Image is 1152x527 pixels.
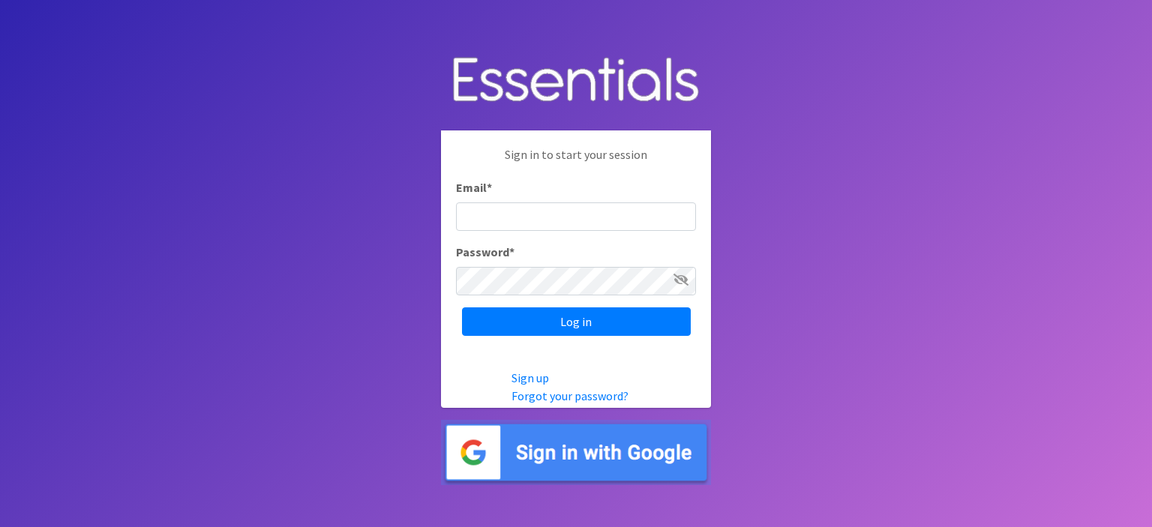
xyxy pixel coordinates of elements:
[441,420,711,485] img: Sign in with Google
[456,178,492,196] label: Email
[509,244,514,259] abbr: required
[511,388,628,403] a: Forgot your password?
[462,307,691,336] input: Log in
[456,145,696,178] p: Sign in to start your session
[511,370,549,385] a: Sign up
[456,243,514,261] label: Password
[487,180,492,195] abbr: required
[441,42,711,119] img: Human Essentials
